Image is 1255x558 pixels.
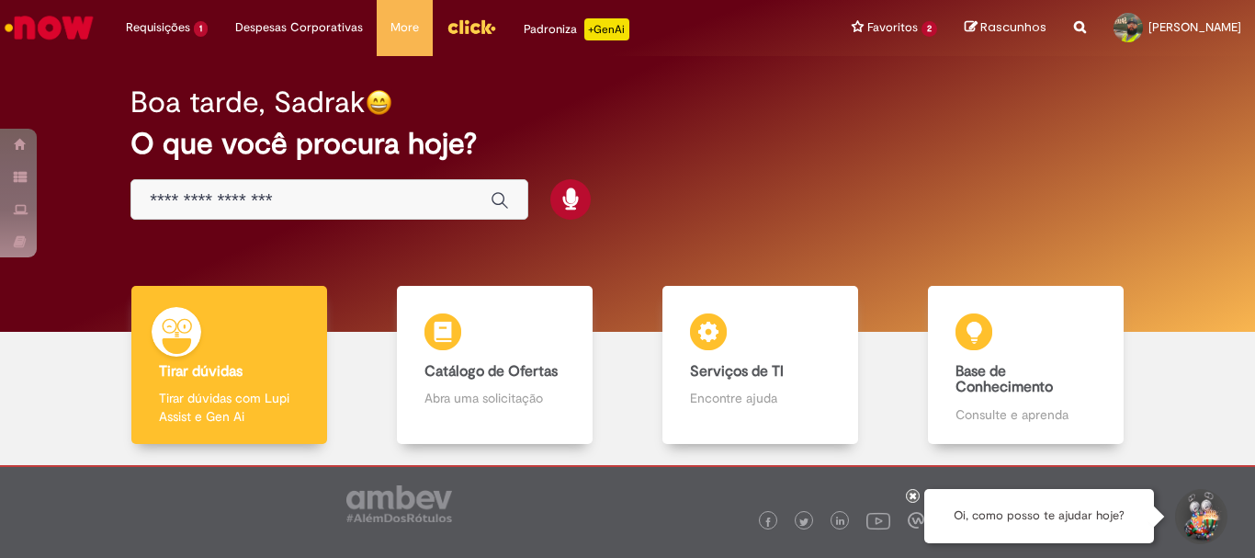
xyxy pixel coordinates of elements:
span: [PERSON_NAME] [1148,19,1241,35]
span: 2 [921,21,937,37]
span: 1 [194,21,208,37]
span: Favoritos [867,18,918,37]
div: Oi, como posso te ajudar hoje? [924,489,1154,543]
a: Rascunhos [965,19,1046,37]
div: Padroniza [524,18,629,40]
p: Consulte e aprenda [955,405,1095,424]
p: +GenAi [584,18,629,40]
span: Despesas Corporativas [235,18,363,37]
p: Abra uma solicitação [424,389,564,407]
b: Catálogo de Ofertas [424,362,558,381]
img: logo_footer_twitter.png [799,518,808,527]
b: Base de Conhecimento [955,362,1053,397]
img: logo_footer_youtube.png [866,508,890,532]
a: Tirar dúvidas Tirar dúvidas com Lupi Assist e Gen Ai [96,286,362,445]
button: Iniciar Conversa de Suporte [1172,489,1227,544]
b: Tirar dúvidas [159,362,243,381]
img: ServiceNow [2,9,96,46]
img: logo_footer_workplace.png [908,512,924,529]
img: logo_footer_linkedin.png [836,517,845,528]
p: Tirar dúvidas com Lupi Assist e Gen Ai [159,389,299,426]
span: Requisições [126,18,190,37]
a: Catálogo de Ofertas Abra uma solicitação [362,286,627,445]
img: logo_footer_facebook.png [763,518,773,527]
span: More [390,18,419,37]
img: happy-face.png [366,89,392,116]
img: click_logo_yellow_360x200.png [447,13,496,40]
a: Base de Conhecimento Consulte e aprenda [893,286,1159,445]
a: Serviços de TI Encontre ajuda [627,286,893,445]
img: logo_footer_ambev_rotulo_gray.png [346,485,452,522]
h2: O que você procura hoje? [130,128,1125,160]
span: Rascunhos [980,18,1046,36]
h2: Boa tarde, Sadrak [130,86,366,119]
p: Encontre ajuda [690,389,830,407]
b: Serviços de TI [690,362,784,381]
